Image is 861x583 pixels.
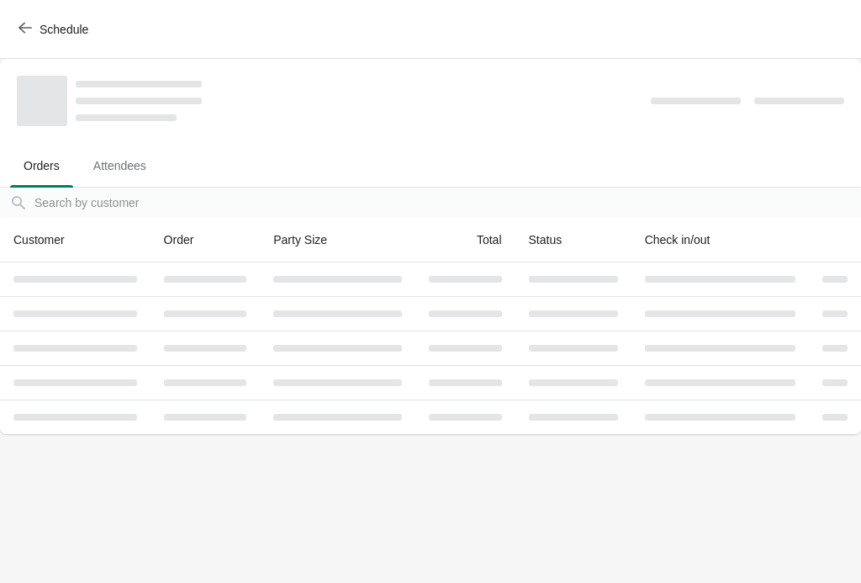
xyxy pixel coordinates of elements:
span: Schedule [40,23,88,36]
input: Search by customer [34,188,861,218]
span: Attendees [80,151,160,181]
span: Orders [10,151,73,181]
th: Order [151,218,261,262]
th: Status [515,218,631,262]
th: Party Size [260,218,415,262]
th: Check in/out [631,218,810,262]
button: Schedule [8,14,102,45]
th: Total [415,218,515,262]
